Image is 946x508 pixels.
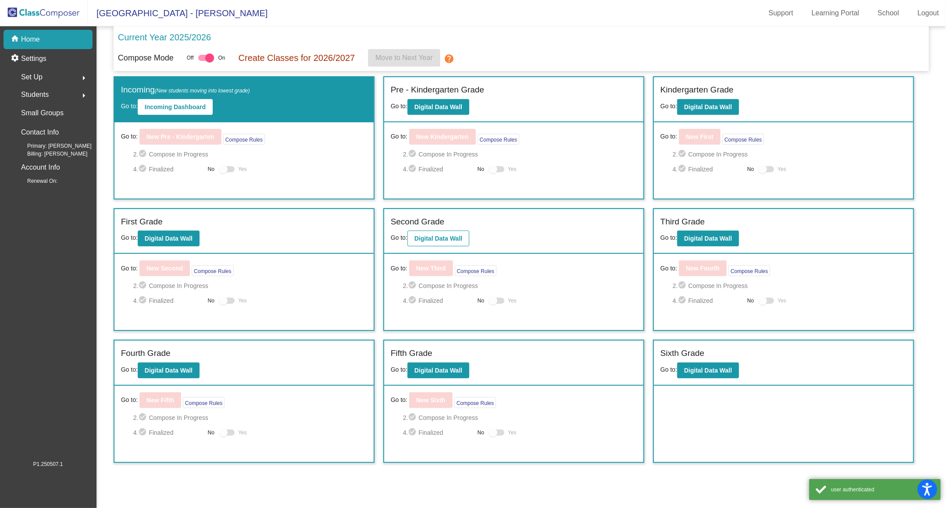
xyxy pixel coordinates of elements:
mat-icon: check_circle [138,295,149,306]
b: Digital Data Wall [414,367,462,374]
span: No [208,429,214,437]
span: Go to: [121,234,138,241]
a: Logout [910,6,946,20]
b: New Third [416,265,446,272]
span: (New students moving into lowest grade) [155,88,250,94]
label: Fifth Grade [391,347,432,360]
b: New Fifth [146,397,174,404]
p: Create Classes for 2026/2027 [239,51,355,64]
span: Billing: [PERSON_NAME] [13,150,87,158]
span: [GEOGRAPHIC_DATA] - [PERSON_NAME] [88,6,268,20]
span: Go to: [391,395,407,405]
mat-icon: check_circle [678,164,689,174]
span: Renewal On: [13,177,57,185]
span: No [208,297,214,305]
span: Yes [238,427,247,438]
span: On [218,54,225,62]
button: New Fourth [679,260,727,276]
span: Go to: [660,264,677,273]
button: Compose Rules [192,265,233,276]
b: New First [686,133,714,140]
button: New Fifth [139,392,181,408]
mat-icon: check_circle [138,164,149,174]
button: Compose Rules [454,397,496,408]
span: 2. Compose In Progress [403,149,637,160]
mat-icon: check_circle [678,281,689,291]
button: Compose Rules [455,265,496,276]
mat-icon: check_circle [408,164,419,174]
span: 4. Finalized [133,295,203,306]
span: 2. Compose In Progress [673,281,907,291]
button: Compose Rules [183,397,225,408]
span: Go to: [391,366,407,373]
span: 2. Compose In Progress [673,149,907,160]
b: Digital Data Wall [145,235,193,242]
button: Compose Rules [728,265,770,276]
button: New Kindergarten [409,129,476,145]
span: 4. Finalized [403,164,473,174]
span: Yes [238,295,247,306]
span: 4. Finalized [133,427,203,438]
span: 4. Finalized [403,295,473,306]
span: Yes [508,427,517,438]
button: New First [679,129,721,145]
button: Digital Data Wall [138,362,200,378]
span: Yes [778,164,786,174]
b: Digital Data Wall [414,103,462,110]
label: Third Grade [660,216,705,228]
mat-icon: check_circle [138,412,149,423]
span: 2. Compose In Progress [133,412,367,423]
button: New Pre - Kindergarten [139,129,221,145]
button: Digital Data Wall [677,362,739,378]
button: Compose Rules [223,134,265,145]
button: New Second [139,260,190,276]
label: Pre - Kindergarten Grade [391,84,484,96]
p: Compose Mode [118,52,174,64]
span: Primary: [PERSON_NAME] [13,142,92,150]
div: user authenticated [831,486,934,494]
mat-icon: check_circle [408,281,419,291]
span: Go to: [121,366,138,373]
span: 4. Finalized [403,427,473,438]
span: 4. Finalized [673,295,743,306]
mat-icon: check_circle [408,295,419,306]
mat-icon: settings [11,53,21,64]
button: Digital Data Wall [677,99,739,115]
mat-icon: check_circle [678,149,689,160]
a: School [871,6,906,20]
label: Fourth Grade [121,347,171,360]
button: Digital Data Wall [138,231,200,246]
span: 2. Compose In Progress [403,412,637,423]
span: 4. Finalized [133,164,203,174]
span: Go to: [660,132,677,141]
span: Set Up [21,71,43,83]
span: 4. Finalized [673,164,743,174]
div: Successfully fetched renewal date [831,462,934,470]
a: Support [762,6,800,20]
label: Incoming [121,84,250,96]
label: Sixth Grade [660,347,704,360]
span: Go to: [121,264,138,273]
span: No [747,165,754,173]
span: Go to: [121,103,138,110]
button: New Third [409,260,453,276]
label: Kindergarten Grade [660,84,734,96]
span: Yes [508,164,517,174]
button: Digital Data Wall [407,99,469,115]
mat-icon: check_circle [138,427,149,438]
mat-icon: arrow_right [79,90,89,101]
span: 2. Compose In Progress [133,281,367,291]
button: Compose Rules [478,134,519,145]
b: Digital Data Wall [414,235,462,242]
b: Digital Data Wall [684,103,732,110]
b: New Pre - Kindergarten [146,133,214,140]
span: 2. Compose In Progress [403,281,637,291]
p: Settings [21,53,46,64]
b: New Kindergarten [416,133,469,140]
button: New Sixth [409,392,453,408]
span: Go to: [391,264,407,273]
b: Incoming Dashboard [145,103,206,110]
a: Learning Portal [805,6,867,20]
p: Small Groups [21,107,64,119]
label: First Grade [121,216,163,228]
